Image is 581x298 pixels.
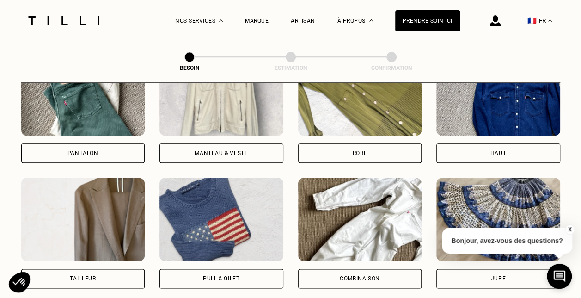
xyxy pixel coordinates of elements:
[291,18,315,24] a: Artisan
[491,276,506,281] div: Jupe
[436,178,560,261] img: Tilli retouche votre Jupe
[21,52,145,136] img: Tilli retouche votre Pantalon
[67,150,98,156] div: Pantalon
[369,19,373,22] img: Menu déroulant à propos
[527,16,537,25] span: 🇫🇷
[490,150,506,156] div: Haut
[245,65,337,71] div: Estimation
[159,178,283,261] img: Tilli retouche votre Pull & gilet
[25,16,103,25] img: Logo du service de couturière Tilli
[245,18,269,24] a: Marque
[219,19,223,22] img: Menu déroulant
[298,178,422,261] img: Tilli retouche votre Combinaison
[345,65,438,71] div: Confirmation
[548,19,552,22] img: menu déroulant
[159,52,283,136] img: Tilli retouche votre Manteau & Veste
[442,228,572,254] p: Bonjour, avez-vous des questions?
[565,224,574,235] button: X
[21,178,145,261] img: Tilli retouche votre Tailleur
[436,52,560,136] img: Tilli retouche votre Haut
[395,10,460,31] a: Prendre soin ici
[340,276,380,281] div: Combinaison
[490,15,501,26] img: icône connexion
[353,150,367,156] div: Robe
[70,276,96,281] div: Tailleur
[298,52,422,136] img: Tilli retouche votre Robe
[203,276,239,281] div: Pull & gilet
[143,65,236,71] div: Besoin
[195,150,248,156] div: Manteau & Veste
